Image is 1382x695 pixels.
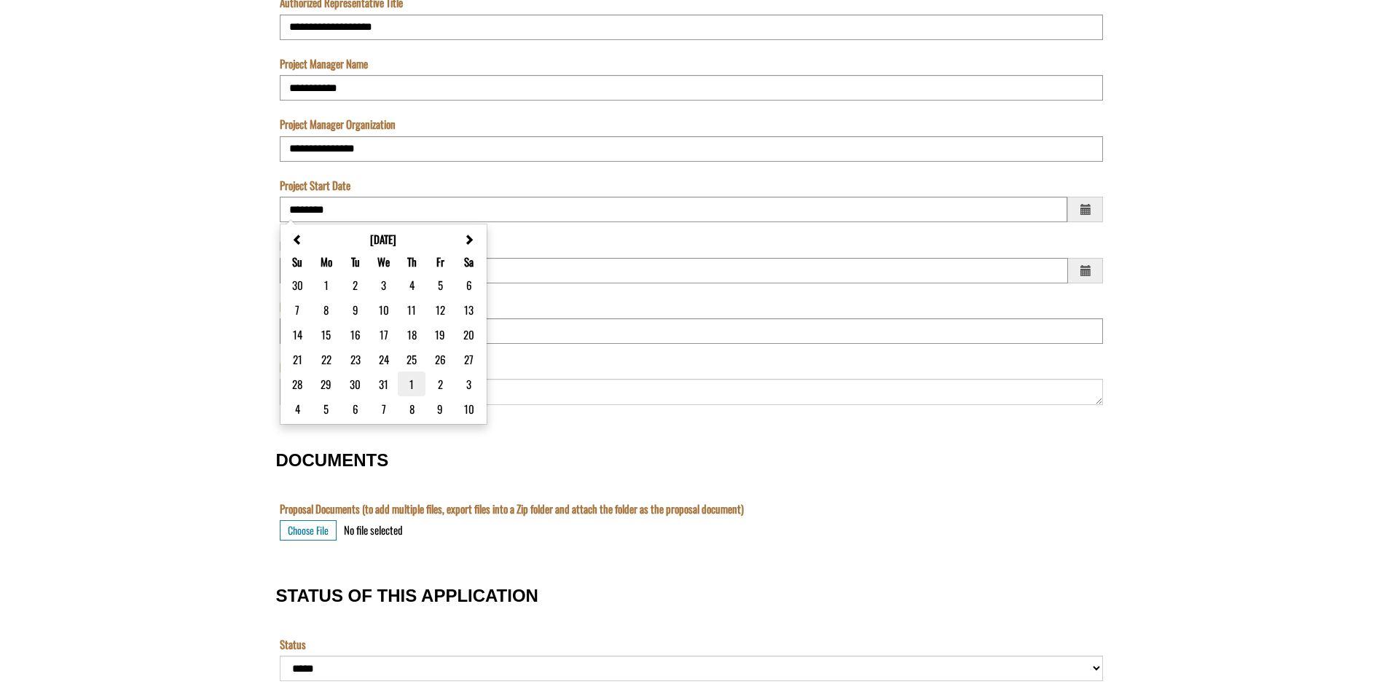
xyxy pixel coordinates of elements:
[436,375,444,393] button: column 6 row 5 Friday January 2, 2026
[348,375,362,393] button: column 3 row 5 Tuesday December 30, 2025
[320,326,332,343] button: column 2 row 3 Monday December 15, 2025
[465,276,474,294] button: column 7 row 1 Saturday December 6, 2025
[322,301,330,318] button: column 2 row 2 Monday December 8, 2025
[280,637,306,652] label: Status
[323,276,330,294] button: column 2 row 1 Monday December 1, 2025
[462,326,476,343] button: column 7 row 3 Saturday December 20, 2025
[341,251,370,272] th: Tu
[436,276,444,294] button: column 6 row 1 Friday December 5, 2025
[280,178,350,193] label: Project Start Date
[276,436,1107,557] fieldset: DOCUMENTS
[398,251,425,272] th: Th
[351,276,359,294] button: column 3 row 1 Tuesday December 2, 2025
[320,350,333,368] button: column 2 row 4 Monday December 22, 2025
[280,117,396,132] label: Project Manager Organization
[4,60,32,76] label: The name of the custom entity.
[351,400,360,417] button: column 3 row 6 Tuesday January 6, 2026
[1068,258,1103,283] span: Choose a date
[405,350,418,368] button: column 5 row 4 Thursday December 25, 2025
[291,375,304,393] button: column 1 row 5 Sunday December 28, 2025
[276,586,1107,605] h3: STATUS OF THIS APPLICATION
[425,251,455,272] th: Fr
[291,276,305,294] button: column 1 row 1 Sunday November 30, 2025
[312,251,341,272] th: Mo
[294,301,301,318] button: column 1 row 2 Sunday December 7, 2025
[378,326,390,343] button: column 4 row 3 Wednesday December 17, 2025
[463,232,474,246] button: Next month
[369,251,397,272] th: We
[280,520,337,541] button: Choose File for Proposal Documents (to add multiple files, export files into a Zip folder and att...
[292,232,303,246] button: Previous month
[366,231,401,247] button: [DATE]
[377,375,390,393] button: column 4 row 5 Wednesday December 31, 2025
[280,379,1103,404] textarea: Project Description
[280,501,744,517] label: Proposal Documents (to add multiple files, export files into a Zip folder and attach the folder a...
[4,19,703,44] input: Program is a required field.
[377,301,390,318] button: column 4 row 2 Wednesday December 10, 2025
[283,251,312,272] th: Su
[408,400,416,417] button: column 5 row 6 Thursday January 8, 2026
[455,251,483,272] th: Sa
[408,276,416,294] button: column 5 row 1 Thursday December 4, 2025
[276,451,1107,470] h3: DOCUMENTS
[436,400,444,417] button: column 6 row 6 Friday January 9, 2026
[344,522,403,538] div: No file selected
[433,326,447,343] button: column 6 row 3 Friday December 19, 2025
[349,326,362,343] button: column 3 row 3 Tuesday December 16, 2025
[4,80,703,106] input: Name
[406,301,417,318] button: column 5 row 2 Thursday December 11, 2025
[349,350,362,368] button: column 3 row 4 Tuesday December 23, 2025
[319,375,333,393] button: column 2 row 5 Monday December 29, 2025
[280,56,368,71] label: Project Manager Name
[463,350,475,368] button: column 7 row 4 Saturday December 27, 2025
[380,276,388,294] button: column 4 row 1 Wednesday December 3, 2025
[406,326,418,343] button: column 5 row 3 Thursday December 18, 2025
[433,350,447,368] button: column 6 row 4 Friday December 26, 2025
[463,400,476,417] button: column 7 row 6 Saturday January 10, 2026
[463,301,475,318] button: column 7 row 2 Saturday December 13, 2025
[1067,197,1103,222] span: Choose a date
[408,375,415,393] button: column 5 row 5 Thursday January 1, 2026
[291,326,304,343] button: column 1 row 3 Sunday December 14, 2025
[380,400,388,417] button: column 4 row 6 Wednesday January 7, 2026
[4,122,91,137] label: Submissions Due Date
[351,301,360,318] button: column 3 row 2 Tuesday December 9, 2025
[377,350,390,368] button: column 4 row 4 Wednesday December 24, 2025
[294,400,302,417] button: column 1 row 6 Sunday January 4, 2026
[434,301,447,318] button: column 6 row 2 Friday December 12, 2025
[322,400,330,417] button: column 2 row 6 Monday January 5, 2026
[4,19,703,90] textarea: Acknowledgement
[291,350,304,368] button: column 1 row 4 Sunday December 21, 2025
[465,375,473,393] button: column 7 row 5 Saturday January 3, 2026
